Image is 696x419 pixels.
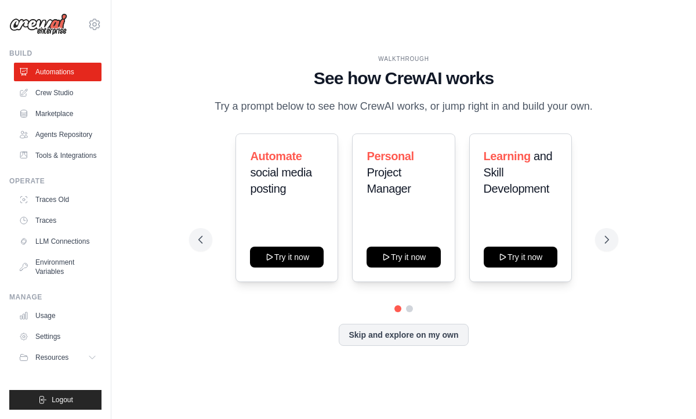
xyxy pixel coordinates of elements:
[209,98,599,115] p: Try a prompt below to see how CrewAI works, or jump right in and build your own.
[339,324,468,346] button: Skip and explore on my own
[14,306,101,325] a: Usage
[14,211,101,230] a: Traces
[14,327,101,346] a: Settings
[14,84,101,102] a: Crew Studio
[14,253,101,281] a: Environment Variables
[9,49,101,58] div: Build
[250,166,311,195] span: social media posting
[52,395,73,404] span: Logout
[484,150,553,195] span: and Skill Development
[9,292,101,302] div: Manage
[14,190,101,209] a: Traces Old
[14,348,101,367] button: Resources
[35,353,68,362] span: Resources
[14,146,101,165] a: Tools & Integrations
[198,68,608,89] h1: See how CrewAI works
[198,55,608,63] div: WALKTHROUGH
[14,232,101,251] a: LLM Connections
[250,247,324,268] button: Try it now
[367,166,411,195] span: Project Manager
[14,104,101,123] a: Marketplace
[14,63,101,81] a: Automations
[367,150,414,162] span: Personal
[484,150,531,162] span: Learning
[9,13,67,35] img: Logo
[14,125,101,144] a: Agents Repository
[367,247,440,268] button: Try it now
[484,247,557,268] button: Try it now
[9,176,101,186] div: Operate
[9,390,101,410] button: Logout
[250,150,302,162] span: Automate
